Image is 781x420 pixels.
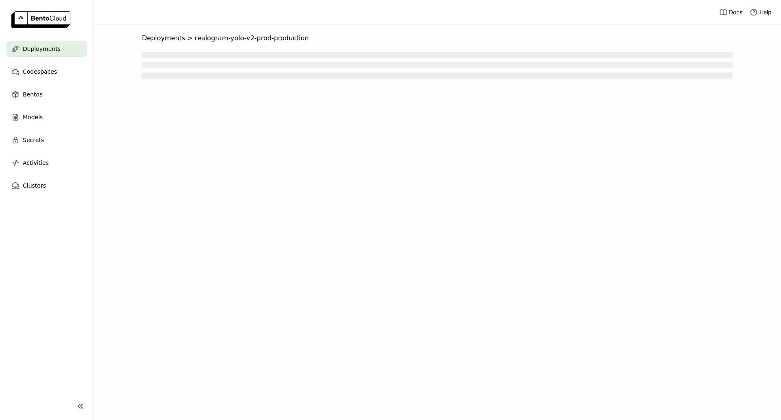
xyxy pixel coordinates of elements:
span: > [185,34,195,42]
nav: Breadcrumbs navigation [142,34,733,42]
span: Docs [729,9,742,16]
span: Codespaces [23,67,57,77]
a: Docs [719,8,742,16]
a: Bentos [7,86,87,103]
span: Secrets [23,135,44,145]
span: Activities [23,158,49,168]
a: Models [7,109,87,125]
span: Clusters [23,181,46,190]
div: Help [750,8,772,16]
span: Deployments [142,34,185,42]
a: Secrets [7,132,87,148]
span: Models [23,112,43,122]
span: Help [759,9,772,16]
a: Clusters [7,177,87,194]
span: realogram-yolo-v2-prod-production [195,34,309,42]
a: Activities [7,155,87,171]
span: Bentos [23,90,42,99]
span: Deployments [23,44,61,54]
img: logo [11,11,70,28]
